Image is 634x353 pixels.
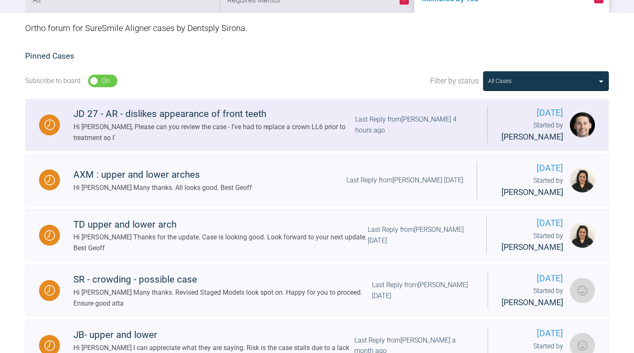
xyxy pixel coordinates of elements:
span: [PERSON_NAME] [501,132,563,142]
span: [DATE] [491,161,563,175]
div: Last Reply from [PERSON_NAME] [DATE] [368,224,473,246]
a: WaitingTD upper and lower archHi [PERSON_NAME] Thanks for the update. Case is looking good. Look ... [25,209,609,261]
div: Hi [PERSON_NAME], Please can you review the case - I've had to replace a crown LL6 prior to treat... [73,122,355,143]
span: [DATE] [500,216,563,230]
span: [PERSON_NAME] [501,298,563,307]
div: Hi [PERSON_NAME] Thanks for the update. Case is looking good. Look forward to your next update. B... [73,232,368,253]
div: Started by [491,175,563,199]
img: John Paul Flanigan [570,278,595,303]
div: Hi [PERSON_NAME] Many thanks. All looks good. Best Geoff [73,182,252,193]
img: Jack Dowling [570,112,595,138]
span: [DATE] [501,272,563,286]
img: Swati Anand [570,167,595,192]
a: WaitingSR - crowding - possible caseHi [PERSON_NAME] Many thanks. Revised Staged Models look spot... [25,265,609,317]
div: Started by [501,286,563,309]
div: JB- upper and lower [73,327,354,343]
div: Started by [500,231,563,254]
span: [DATE] [501,106,563,120]
div: Started by [501,120,563,143]
div: All Cases [488,76,512,86]
div: Last Reply from [PERSON_NAME] 4 hours ago [355,114,474,135]
span: Filter by status [430,75,479,87]
span: [PERSON_NAME] [501,187,563,197]
img: Swati Anand [570,223,595,248]
div: Subscribe to board [25,75,81,86]
img: Waiting [44,340,55,351]
div: Last Reply from [PERSON_NAME] [DATE] [372,280,474,301]
div: TD upper and lower arch [73,217,368,232]
span: [PERSON_NAME] [501,242,563,252]
img: Waiting [44,175,55,185]
a: WaitingAXM : upper and lower archesHi [PERSON_NAME] Many thanks. All looks good. Best GeoffLast R... [25,154,609,206]
div: Hi [PERSON_NAME] Many thanks. Revised Staged Models look spot on. Happy for you to proceed. Ensur... [73,287,372,309]
span: [DATE] [501,327,563,340]
div: AXM : upper and lower arches [73,167,252,182]
a: WaitingJD 27 - AR - dislikes appearance of front teethHi [PERSON_NAME], Please can you review the... [25,99,609,151]
div: Last Reply from [PERSON_NAME] [DATE] [346,175,463,186]
h2: Pinned Cases [25,50,609,63]
img: Waiting [44,230,55,241]
div: JD 27 - AR - dislikes appearance of front teeth [73,106,355,122]
div: On [101,75,110,86]
img: Waiting [44,119,55,130]
div: SR - crowding - possible case [73,272,372,287]
img: Waiting [44,285,55,296]
div: Ortho forum for SureSmile Aligner cases by Dentsply Sirona. [25,13,609,43]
